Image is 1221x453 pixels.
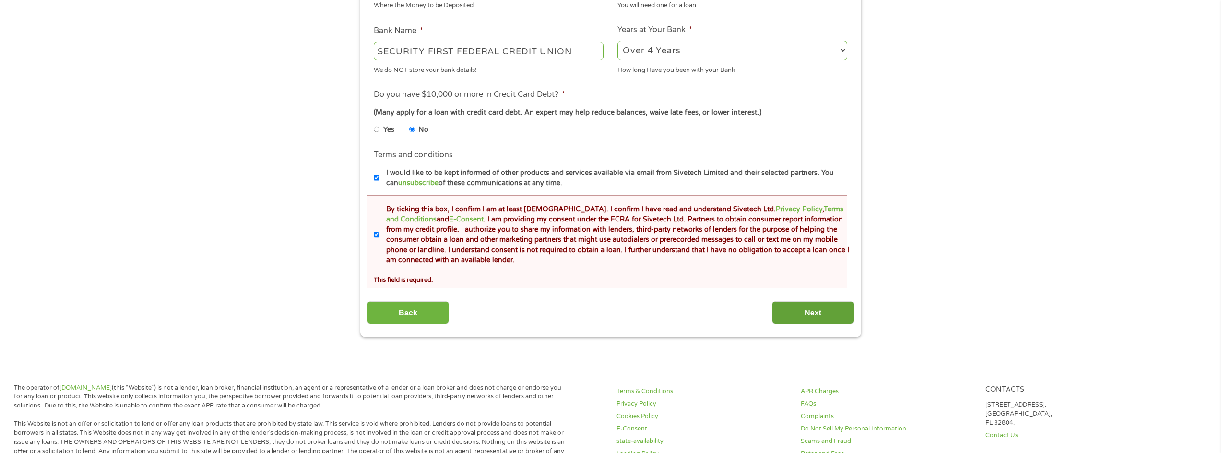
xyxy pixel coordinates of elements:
a: Contact Us [985,431,1158,440]
div: How long Have you been with your Bank [617,62,847,75]
label: Terms and conditions [374,150,453,160]
a: Cookies Policy [616,412,789,421]
label: Years at Your Bank [617,25,692,35]
a: Privacy Policy [776,205,822,213]
input: Back [367,301,449,325]
a: Do Not Sell My Personal Information [801,424,973,433]
a: Terms & Conditions [616,387,789,396]
label: Yes [383,125,394,135]
a: FAQs [801,399,973,408]
a: Privacy Policy [616,399,789,408]
p: [STREET_ADDRESS], [GEOGRAPHIC_DATA], FL 32804. [985,400,1158,428]
label: No [418,125,428,135]
a: E-Consent [449,215,484,223]
label: By ticking this box, I confirm I am at least [DEMOGRAPHIC_DATA]. I confirm I have read and unders... [379,204,850,266]
h4: Contacts [985,385,1158,395]
a: Complaints [801,412,973,421]
a: [DOMAIN_NAME] [59,384,112,392]
input: Next [772,301,854,325]
a: Terms and Conditions [386,205,843,223]
label: I would like to be kept informed of other products and services available via email from Sivetech... [379,168,850,188]
a: Scams and Fraud [801,437,973,446]
div: This field is required. [374,272,847,285]
a: unsubscribe [398,179,439,187]
p: The operator of (this “Website”) is not a lender, loan broker, financial institution, an agent or... [14,383,568,411]
a: state-availability [616,437,789,446]
label: Do you have $10,000 or more in Credit Card Debt? [374,90,565,100]
div: (Many apply for a loan with credit card debt. An expert may help reduce balances, waive late fees... [374,107,847,118]
a: APR Charges [801,387,973,396]
a: E-Consent [616,424,789,433]
div: We do NOT store your bank details! [374,62,604,75]
label: Bank Name [374,26,423,36]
